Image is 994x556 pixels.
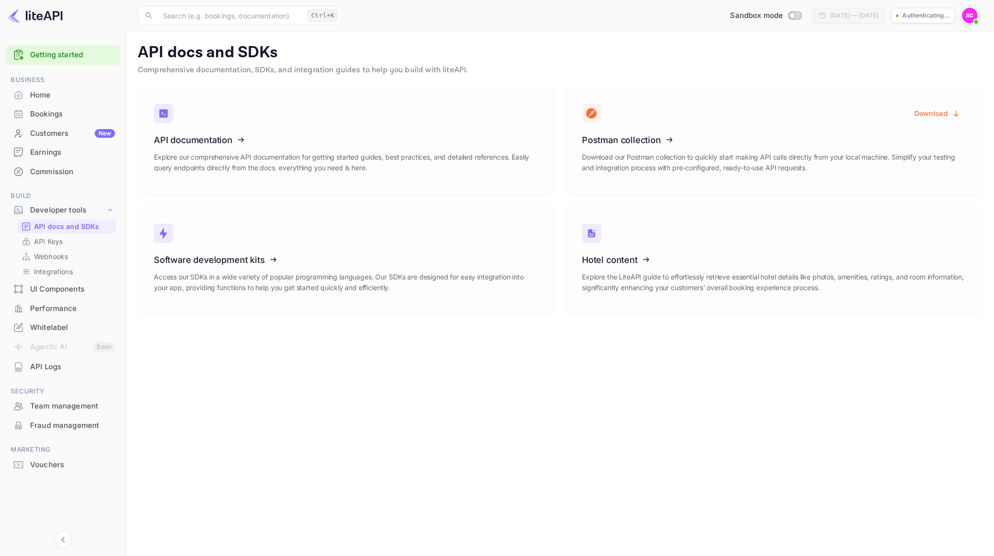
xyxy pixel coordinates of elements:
[17,234,116,248] div: API Keys
[6,280,120,299] div: UI Components
[582,272,966,293] p: Explore the LiteAPI guide to effortlessly retrieve essential hotel details like photos, amenities...
[21,236,112,246] a: API Keys
[8,8,63,23] img: LiteAPI logo
[30,147,115,158] div: Earnings
[95,129,115,138] div: New
[6,456,120,474] a: Vouchers
[30,361,115,373] div: API Logs
[21,266,112,277] a: Integrations
[6,163,120,180] a: Commission
[6,105,120,124] div: Bookings
[6,86,120,105] div: Home
[34,221,99,231] p: API docs and SDKs
[6,358,120,376] div: API Logs
[730,10,783,21] span: Sandbox mode
[6,163,120,181] div: Commission
[6,124,120,142] a: CustomersNew
[30,166,115,178] div: Commission
[6,456,120,474] div: Vouchers
[34,236,63,246] p: API Keys
[962,8,977,23] img: Solomon Chika
[30,459,115,471] div: Vouchers
[6,202,120,219] div: Developer tools
[6,75,120,85] span: Business
[34,266,73,277] p: Integrations
[308,9,338,22] div: Ctrl+K
[30,205,105,216] div: Developer tools
[138,88,554,196] a: API documentationExplore our comprehensive API documentation for getting started guides, best pra...
[138,65,982,76] p: Comprehensive documentation, SDKs, and integration guides to help you build with liteAPI.
[582,255,966,265] h3: Hotel content
[30,420,115,431] div: Fraud management
[154,152,538,173] p: Explore our comprehensive API documentation for getting started guides, best practices, and detai...
[30,401,115,412] div: Team management
[21,251,112,262] a: Webhooks
[17,264,116,278] div: Integrations
[6,143,120,162] div: Earnings
[6,416,120,434] a: Fraud management
[902,11,950,20] p: Authenticating...
[6,143,120,161] a: Earnings
[6,299,120,318] div: Performance
[830,11,878,20] div: [DATE] — [DATE]
[6,45,120,65] div: Getting started
[909,104,966,123] button: Download
[6,280,120,298] a: UI Components
[30,49,115,61] a: Getting started
[30,90,115,101] div: Home
[157,6,304,25] input: Search (e.g. bookings, documentation)
[30,109,115,120] div: Bookings
[6,299,120,317] a: Performance
[154,135,538,145] h3: API documentation
[30,322,115,333] div: Whitelabel
[30,303,115,314] div: Performance
[726,10,805,21] div: Switch to Production mode
[6,397,120,416] div: Team management
[6,416,120,435] div: Fraud management
[154,255,538,265] h3: Software development kits
[30,284,115,295] div: UI Components
[6,191,120,201] span: Build
[138,208,554,316] a: Software development kitsAccess our SDKs in a wide variety of popular programming languages. Our ...
[54,531,72,548] button: Collapse navigation
[138,43,982,63] p: API docs and SDKs
[6,86,120,104] a: Home
[6,318,120,337] div: Whitelabel
[17,219,116,233] div: API docs and SDKs
[17,249,116,263] div: Webhooks
[6,105,120,123] a: Bookings
[6,444,120,455] span: Marketing
[6,397,120,415] a: Team management
[30,128,115,139] div: Customers
[154,272,538,293] p: Access our SDKs in a wide variety of popular programming languages. Our SDKs are designed for eas...
[566,208,982,316] a: Hotel contentExplore the LiteAPI guide to effortlessly retrieve essential hotel details like phot...
[582,152,966,173] p: Download our Postman collection to quickly start making API calls directly from your local machin...
[6,318,120,336] a: Whitelabel
[21,221,112,231] a: API docs and SDKs
[6,358,120,376] a: API Logs
[582,135,966,145] h3: Postman collection
[6,124,120,143] div: CustomersNew
[6,386,120,397] span: Security
[34,251,68,262] p: Webhooks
